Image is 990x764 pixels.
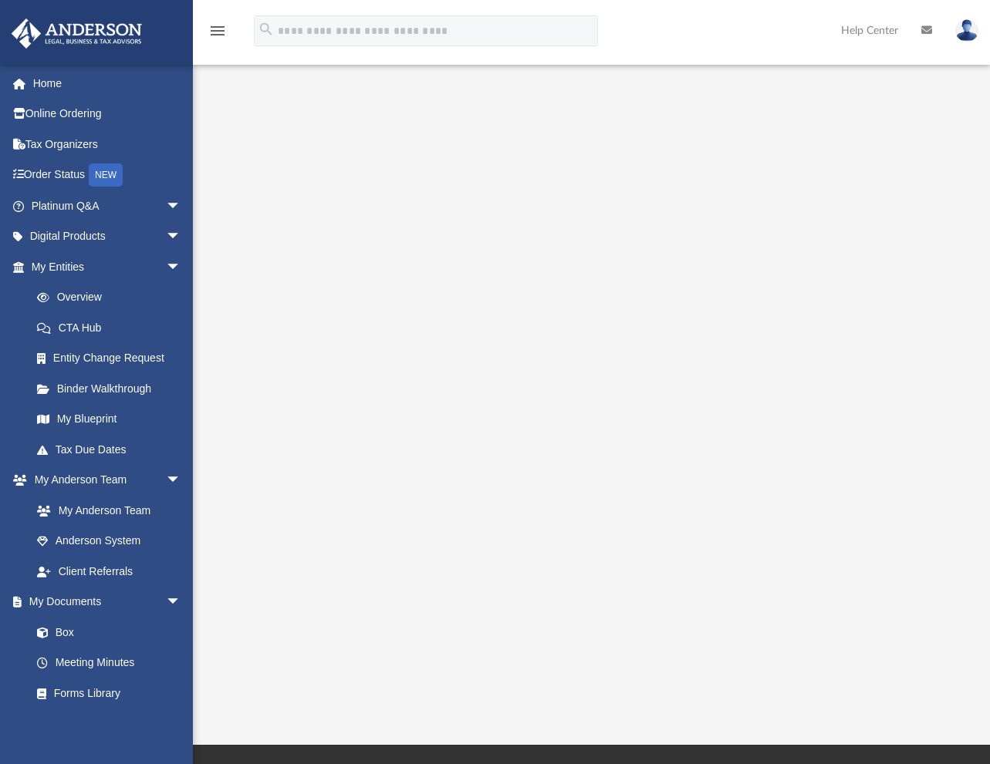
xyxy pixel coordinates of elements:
a: My Blueprint [22,404,197,435]
span: arrow_drop_down [166,190,197,222]
a: Tax Organizers [11,129,204,160]
i: search [258,21,275,38]
a: Online Ordering [11,99,204,130]
a: Box [22,617,189,648]
a: My Documentsarrow_drop_down [11,587,197,618]
a: Notarize [22,708,197,739]
i: menu [208,22,227,40]
a: Order StatusNEW [11,160,204,191]
a: CTA Hub [22,312,204,343]
a: Anderson System [22,526,197,557]
div: NEW [89,163,123,187]
a: Digital Productsarrow_drop_down [11,221,204,252]
a: Forms Library [22,678,189,708]
a: menu [208,29,227,40]
a: My Anderson Team [22,495,189,526]
a: My Entitiesarrow_drop_down [11,251,204,282]
img: Anderson Advisors Platinum Portal [7,19,147,49]
a: Meeting Minutes [22,648,197,678]
a: Home [11,68,204,99]
a: Overview [22,282,204,313]
a: Platinum Q&Aarrow_drop_down [11,190,204,221]
span: arrow_drop_down [166,221,197,253]
span: arrow_drop_down [166,251,197,283]
a: Entity Change Request [22,343,204,374]
span: arrow_drop_down [166,465,197,496]
a: Client Referrals [22,556,197,587]
span: arrow_drop_down [166,587,197,618]
a: Binder Walkthrough [22,373,204,404]
a: Tax Due Dates [22,434,204,465]
a: My Anderson Teamarrow_drop_down [11,465,197,496]
img: User Pic [955,19,978,42]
